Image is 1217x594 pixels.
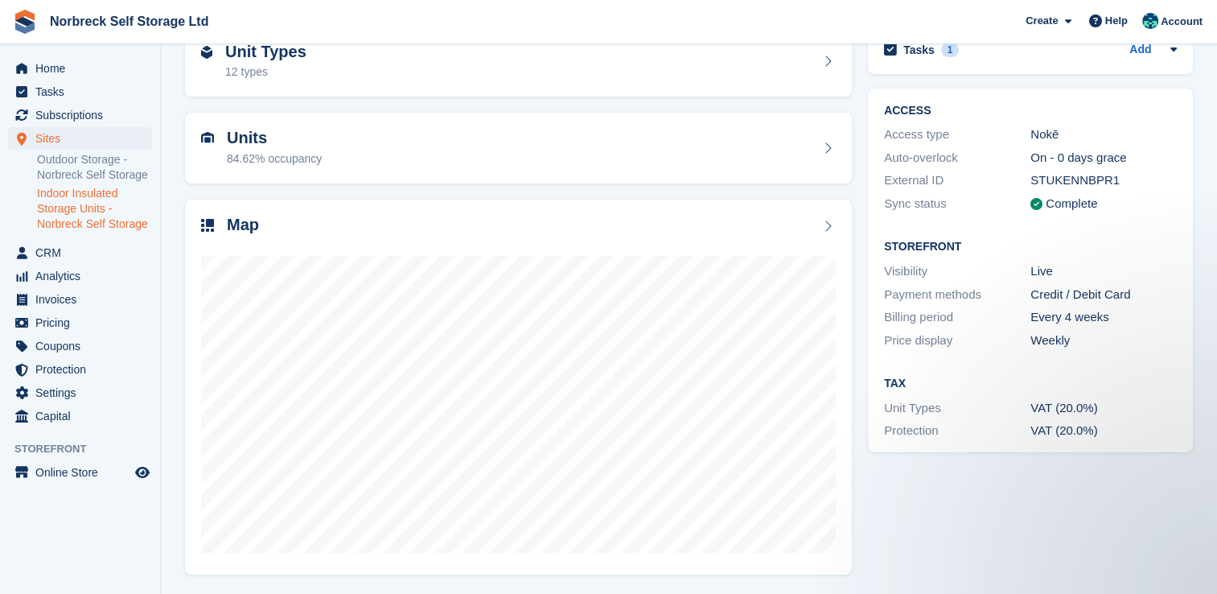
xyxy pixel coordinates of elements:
span: Protection [35,358,132,381]
a: menu [8,127,152,150]
span: Pricing [35,311,132,334]
div: Every 4 weeks [1030,308,1177,327]
div: Visibility [884,262,1030,281]
div: Unit Types [884,399,1030,418]
span: Settings [35,382,132,404]
span: Analytics [35,265,132,287]
img: unit-type-icn-2b2737a686de81e16bb02015468b77c625bbabd49415b5ef34ead5e3b44a266d.svg [201,46,212,59]
h2: Storefront [884,241,1177,254]
a: menu [8,311,152,334]
div: Live [1030,262,1177,281]
h2: Tasks [903,43,935,57]
div: Nokē [1030,126,1177,144]
span: Storefront [14,441,160,457]
div: Price display [884,332,1030,350]
h2: ACCESS [884,105,1177,118]
a: menu [8,265,152,287]
h2: Units [227,129,322,147]
a: menu [8,382,152,404]
img: Sally King [1142,13,1158,29]
a: menu [8,104,152,126]
div: Auto-overlock [884,149,1030,167]
span: Invoices [35,288,132,311]
a: menu [8,358,152,381]
img: stora-icon-8386f47178a22dfd0bd8f6a31ec36ba5ce8667c1dd55bd0f319d3a0aa187defe.svg [13,10,37,34]
img: unit-icn-7be61d7bf1b0ce9d3e12c5938cc71ed9869f7b940bace4675aadf7bd6d80202e.svg [201,132,214,143]
span: Home [35,57,132,80]
a: Norbreck Self Storage Ltd [43,8,215,35]
div: Sync status [884,195,1030,213]
a: Indoor Insulated Storage Units - Norbreck Self Storage [37,186,152,232]
span: Help [1105,13,1128,29]
div: Access type [884,126,1030,144]
div: Payment methods [884,286,1030,304]
div: Billing period [884,308,1030,327]
a: Map [185,200,852,575]
a: menu [8,57,152,80]
div: 12 types [225,64,306,80]
a: menu [8,405,152,427]
div: 84.62% occupancy [227,151,322,167]
a: menu [8,461,152,484]
span: Subscriptions [35,104,132,126]
a: menu [8,241,152,264]
span: Coupons [35,335,132,357]
div: STUKENNBPR1 [1030,171,1177,190]
div: External ID [884,171,1030,190]
span: Tasks [35,80,132,103]
div: Protection [884,422,1030,440]
span: Create [1026,13,1058,29]
div: Weekly [1030,332,1177,350]
div: Complete [1046,195,1097,213]
a: menu [8,335,152,357]
a: Units 84.62% occupancy [185,113,852,184]
span: Account [1161,14,1203,30]
span: Online Store [35,461,132,484]
div: VAT (20.0%) [1030,399,1177,418]
a: menu [8,80,152,103]
a: Outdoor Storage - Norbreck Self Storage [37,152,152,183]
h2: Map [227,216,259,234]
a: Unit Types 12 types [185,27,852,97]
img: map-icn-33ee37083ee616e46c38cad1a60f524a97daa1e2b2c8c0bc3eb3415660979fc1.svg [201,219,214,232]
a: Preview store [133,463,152,482]
div: Credit / Debit Card [1030,286,1177,304]
h2: Tax [884,377,1177,390]
span: Sites [35,127,132,150]
h2: Unit Types [225,43,306,61]
div: VAT (20.0%) [1030,422,1177,440]
span: CRM [35,241,132,264]
a: Add [1129,41,1151,60]
span: Capital [35,405,132,427]
div: 1 [941,43,960,57]
div: On - 0 days grace [1030,149,1177,167]
a: menu [8,288,152,311]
